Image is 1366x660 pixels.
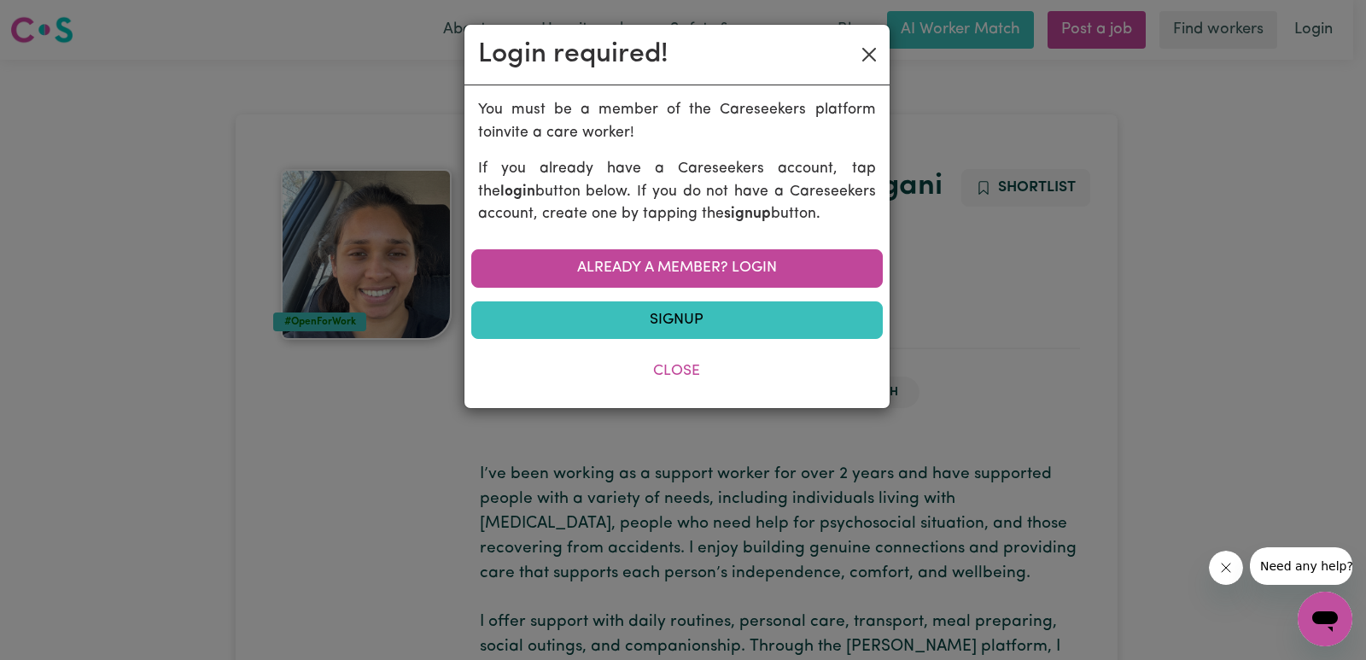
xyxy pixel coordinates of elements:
b: login [500,184,535,199]
iframe: Message from company [1250,547,1352,585]
a: Already a member? Login [471,249,883,287]
p: You must be a member of the Careseekers platform to invite a care worker ! [478,99,876,144]
a: Signup [471,301,883,339]
b: signup [724,207,771,221]
p: If you already have a Careseekers account, tap the button below. If you do not have a Careseekers... [478,158,876,225]
button: Close [471,353,883,390]
iframe: Close message [1209,551,1243,585]
span: Need any help? [10,12,103,26]
iframe: Button to launch messaging window [1298,592,1352,646]
button: Close [855,41,883,68]
h2: Login required! [478,38,668,71]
